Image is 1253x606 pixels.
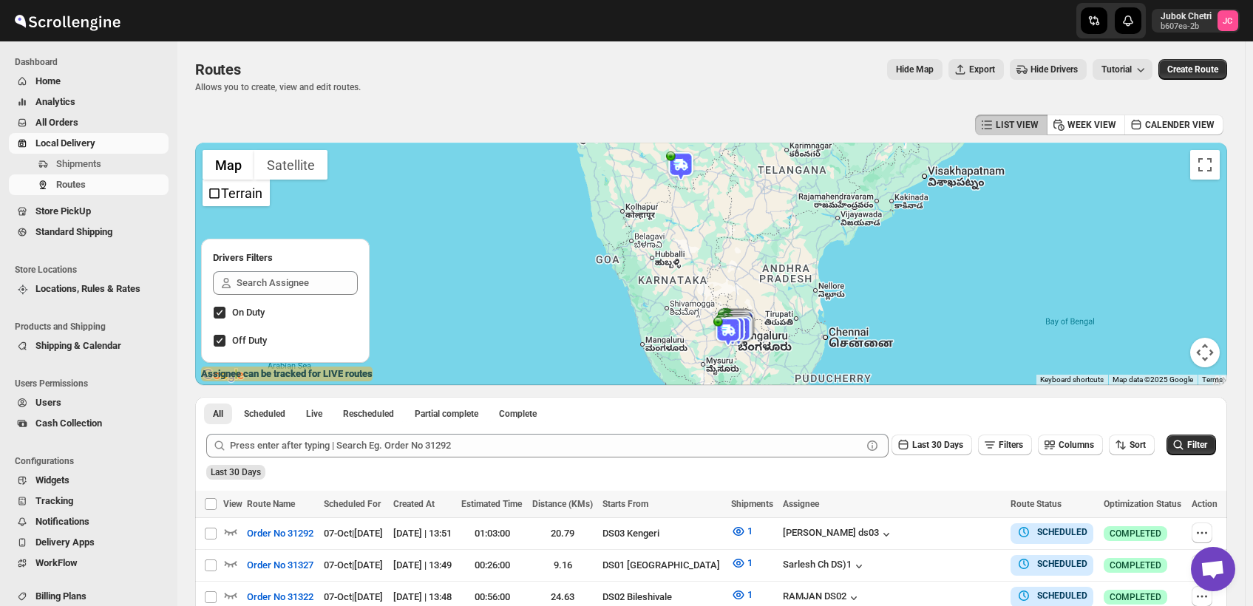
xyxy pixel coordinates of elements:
span: LIST VIEW [996,119,1039,131]
span: Rescheduled [343,408,394,420]
h2: Drivers Filters [213,251,358,265]
button: Locations, Rules & Rates [9,279,169,299]
span: Locations, Rules & Rates [35,283,140,294]
span: Products and Shipping [15,321,170,333]
span: Store Locations [15,264,170,276]
button: SCHEDULED [1016,556,1087,571]
span: Complete [499,408,537,420]
span: All Orders [35,117,78,128]
span: Order No 31327 [247,558,313,573]
span: Shipments [731,499,773,509]
button: [PERSON_NAME] ds03 [783,527,894,542]
label: Terrain [221,185,262,201]
span: Hide Map [896,64,934,75]
span: Users [35,397,61,408]
button: Last 30 Days [892,435,972,455]
img: Google [199,366,248,385]
button: Analytics [9,92,169,112]
span: Standard Shipping [35,226,112,237]
span: COMPLETED [1110,591,1161,603]
span: Route Name [247,499,295,509]
button: Tracking [9,491,169,511]
span: Widgets [35,474,69,486]
span: Delivery Apps [35,537,95,548]
button: Filters [978,435,1032,455]
button: All Orders [9,112,169,133]
span: Starts From [602,499,648,509]
span: WEEK VIEW [1067,119,1116,131]
span: Cash Collection [35,418,102,429]
div: 20.79 [532,526,594,541]
img: ScrollEngine [12,2,123,39]
button: WEEK VIEW [1047,115,1125,135]
span: Home [35,75,61,86]
button: Notifications [9,511,169,532]
span: Assignee [783,499,819,509]
button: Routes [9,174,169,195]
span: Partial complete [415,408,478,420]
input: Search Assignee [237,271,358,295]
span: Local Delivery [35,137,95,149]
span: Tutorial [1101,64,1132,75]
button: Tutorial [1093,59,1152,80]
button: Home [9,71,169,92]
div: Sarlesh Ch DS)1 [783,559,866,573]
span: Analytics [35,96,75,107]
button: Hide Drivers [1010,59,1087,80]
span: Filter [1187,440,1207,450]
input: Press enter after typing | Search Eg. Order No 31292 [230,434,862,457]
button: Map camera controls [1190,338,1220,367]
a: Open this area in Google Maps (opens a new window) [199,366,248,385]
button: Keyboard shortcuts [1040,375,1104,385]
span: On Duty [232,307,265,318]
div: 01:03:00 [461,526,523,541]
span: Sort [1130,440,1146,450]
button: WorkFlow [9,553,169,573]
div: [DATE] | 13:48 [393,590,452,605]
button: Create Route [1158,59,1227,80]
button: CALENDER VIEW [1124,115,1223,135]
text: JC [1223,16,1233,26]
button: Order No 31327 [238,554,322,577]
span: Users Permissions [15,378,170,389]
span: Tracking [35,495,73,506]
button: Widgets [9,470,169,491]
button: SCHEDULED [1016,525,1087,539]
b: SCHEDULED [1037,559,1087,569]
div: [DATE] | 13:49 [393,558,452,573]
span: Optimization Status [1104,499,1181,509]
span: Created At [393,499,435,509]
span: Routes [56,179,86,190]
button: Shipping & Calendar [9,336,169,356]
span: 07-Oct | [DATE] [324,591,383,602]
button: Cash Collection [9,413,169,434]
span: Billing Plans [35,590,86,602]
span: Jubok Chetri [1218,10,1238,31]
span: 1 [747,525,753,537]
button: Users [9,392,169,413]
div: Open chat [1191,547,1235,591]
span: Columns [1059,440,1094,450]
div: DS02 Bileshivale [602,590,722,605]
span: Create Route [1167,64,1218,75]
span: 1 [747,589,753,600]
span: Notifications [35,516,89,527]
p: b607ea-2b [1161,22,1212,31]
span: Live [306,408,322,420]
button: Delivery Apps [9,532,169,553]
span: Shipments [56,158,101,169]
span: Off Duty [232,335,267,346]
button: User menu [1152,9,1240,33]
span: COMPLETED [1110,559,1161,571]
span: Action [1192,499,1218,509]
span: 1 [747,557,753,568]
span: Scheduled For [324,499,381,509]
p: Jubok Chetri [1161,10,1212,22]
button: SCHEDULED [1016,588,1087,603]
span: Estimated Time [461,499,522,509]
b: SCHEDULED [1037,527,1087,537]
button: 1 [722,551,761,575]
div: 00:56:00 [461,590,523,605]
button: RAMJAN DS02 [783,590,861,605]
